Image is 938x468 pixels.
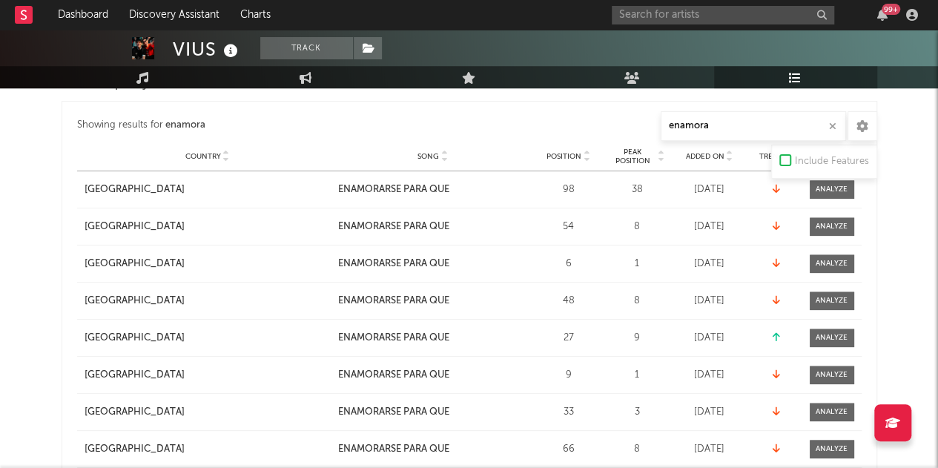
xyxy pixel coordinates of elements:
[85,331,185,346] div: [GEOGRAPHIC_DATA]
[535,442,602,457] div: 66
[535,405,602,420] div: 33
[85,405,331,420] a: [GEOGRAPHIC_DATA]
[673,220,747,234] div: [DATE]
[85,442,185,457] div: [GEOGRAPHIC_DATA]
[417,152,439,161] span: Song
[673,331,747,346] div: [DATE]
[673,405,747,420] div: [DATE]
[673,442,747,457] div: [DATE]
[338,442,528,457] a: ENAMORARSE PARA QUE
[612,6,834,24] input: Search for artists
[85,405,185,420] div: [GEOGRAPHIC_DATA]
[610,294,665,309] div: 8
[85,182,185,197] div: [GEOGRAPHIC_DATA]
[673,182,747,197] div: [DATE]
[535,294,602,309] div: 48
[610,182,665,197] div: 38
[85,220,331,234] a: [GEOGRAPHIC_DATA]
[338,442,449,457] div: ENAMORARSE PARA QUE
[546,152,581,161] span: Position
[882,4,900,15] div: 99 +
[338,257,449,271] div: ENAMORARSE PARA QUE
[338,368,528,383] a: ENAMORARSE PARA QUE
[85,294,331,309] a: [GEOGRAPHIC_DATA]
[165,116,205,134] div: enamora
[610,368,665,383] div: 1
[535,331,602,346] div: 27
[610,220,665,234] div: 8
[338,331,528,346] a: ENAMORARSE PARA QUE
[673,294,747,309] div: [DATE]
[673,368,747,383] div: [DATE]
[173,37,242,62] div: VIUS
[85,257,185,271] div: [GEOGRAPHIC_DATA]
[260,37,353,59] button: Track
[661,111,846,141] input: Search Playlists/Charts
[185,152,221,161] span: Country
[338,257,528,271] a: ENAMORARSE PARA QUE
[338,405,449,420] div: ENAMORARSE PARA QUE
[877,9,888,21] button: 99+
[85,368,331,383] a: [GEOGRAPHIC_DATA]
[535,368,602,383] div: 9
[338,220,449,234] div: ENAMORARSE PARA QUE
[535,220,602,234] div: 54
[759,152,784,161] span: Trend
[535,182,602,197] div: 98
[85,182,331,197] a: [GEOGRAPHIC_DATA]
[85,257,331,271] a: [GEOGRAPHIC_DATA]
[77,116,469,134] div: Showing results for
[610,331,665,346] div: 9
[795,153,869,171] div: Include Features
[338,294,528,309] a: ENAMORARSE PARA QUE
[673,257,747,271] div: [DATE]
[338,368,449,383] div: ENAMORARSE PARA QUE
[338,182,528,197] a: ENAMORARSE PARA QUE
[338,331,449,346] div: ENAMORARSE PARA QUE
[85,220,185,234] div: [GEOGRAPHIC_DATA]
[85,442,331,457] a: [GEOGRAPHIC_DATA]
[610,257,665,271] div: 1
[610,148,656,165] span: Peak Position
[85,331,331,346] a: [GEOGRAPHIC_DATA]
[338,182,449,197] div: ENAMORARSE PARA QUE
[85,368,185,383] div: [GEOGRAPHIC_DATA]
[610,442,665,457] div: 8
[610,405,665,420] div: 3
[85,294,185,309] div: [GEOGRAPHIC_DATA]
[338,405,528,420] a: ENAMORARSE PARA QUE
[686,152,724,161] span: Added On
[338,220,528,234] a: ENAMORARSE PARA QUE
[338,294,449,309] div: ENAMORARSE PARA QUE
[535,257,602,271] div: 6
